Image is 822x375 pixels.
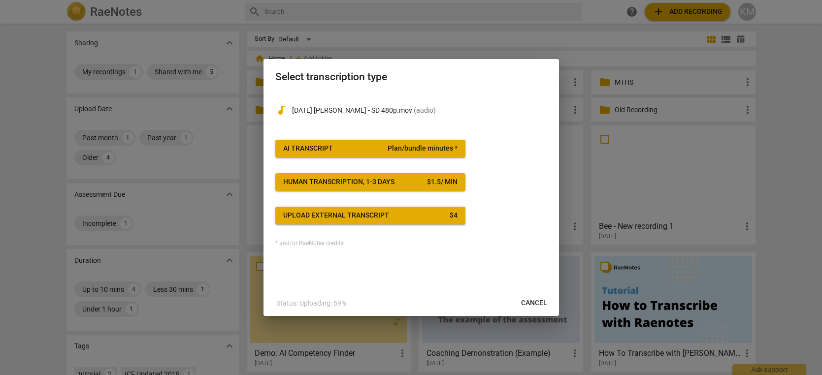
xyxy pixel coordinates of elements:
button: Human transcription, 1-3 days$1.5/ min [275,173,465,191]
div: Human transcription, 1-3 days [283,177,395,187]
span: audiotrack [275,104,287,116]
button: Upload external transcript$4 [275,207,465,224]
span: Plan/bundle minutes * [388,144,458,154]
h2: Select transcription type [275,71,547,83]
div: AI Transcript [283,144,333,154]
div: * and/or RaeNotes credits [275,240,547,247]
div: $ 4 [450,211,458,220]
button: Cancel [513,294,555,312]
div: Upload external transcript [283,211,389,220]
p: Status: Uploading: 59% [276,298,346,309]
button: AI TranscriptPlan/bundle minutes * [275,140,465,157]
p: 08.12.25 Dupree - SD 480p.mov(audio) [292,105,547,116]
span: Cancel [521,298,547,308]
div: $ 1.5 / min [427,177,458,187]
span: ( audio ) [414,106,436,114]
